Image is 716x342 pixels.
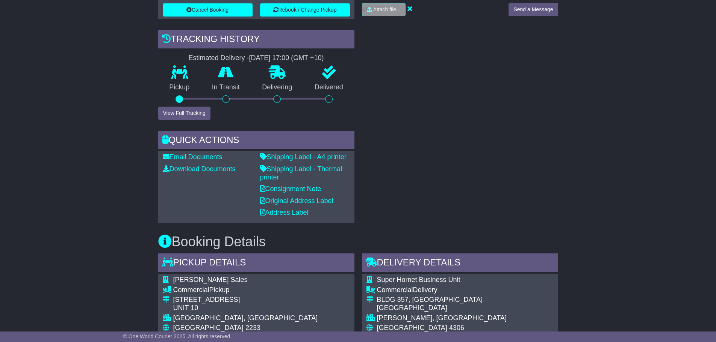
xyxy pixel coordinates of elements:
[377,276,460,283] span: Super Hornet Business Unit
[509,3,558,16] button: Send a Message
[173,296,318,304] div: [STREET_ADDRESS]
[173,324,244,331] span: [GEOGRAPHIC_DATA]
[123,333,232,339] span: © One World Courier 2025. All rights reserved.
[163,3,253,17] button: Cancel Booking
[260,185,321,193] a: Consignment Note
[158,253,354,274] div: Pickup Details
[245,324,260,331] span: 2233
[158,30,354,50] div: Tracking history
[303,83,354,92] p: Delivered
[158,107,210,120] button: View Full Tracking
[377,286,413,294] span: Commercial
[173,314,318,322] div: [GEOGRAPHIC_DATA], [GEOGRAPHIC_DATA]
[158,83,201,92] p: Pickup
[163,165,236,173] a: Download Documents
[377,314,554,322] div: [PERSON_NAME], [GEOGRAPHIC_DATA]
[173,304,318,312] div: UNIT 10
[362,253,558,274] div: Delivery Details
[377,286,554,294] div: Delivery
[260,3,350,17] button: Rebook / Change Pickup
[201,83,251,92] p: In Transit
[158,131,354,151] div: Quick Actions
[251,83,304,92] p: Delivering
[260,209,309,216] a: Address Label
[158,234,558,249] h3: Booking Details
[260,153,347,161] a: Shipping Label - A4 printer
[377,324,447,331] span: [GEOGRAPHIC_DATA]
[249,54,324,62] div: [DATE] 17:00 (GMT +10)
[173,286,318,294] div: Pickup
[377,304,554,312] div: [GEOGRAPHIC_DATA]
[163,153,223,161] a: Email Documents
[260,165,342,181] a: Shipping Label - Thermal printer
[449,324,464,331] span: 4306
[260,197,333,205] a: Original Address Label
[173,276,248,283] span: [PERSON_NAME] Sales
[173,286,209,294] span: Commercial
[158,54,354,62] div: Estimated Delivery -
[377,296,554,304] div: BLDG 357, [GEOGRAPHIC_DATA]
